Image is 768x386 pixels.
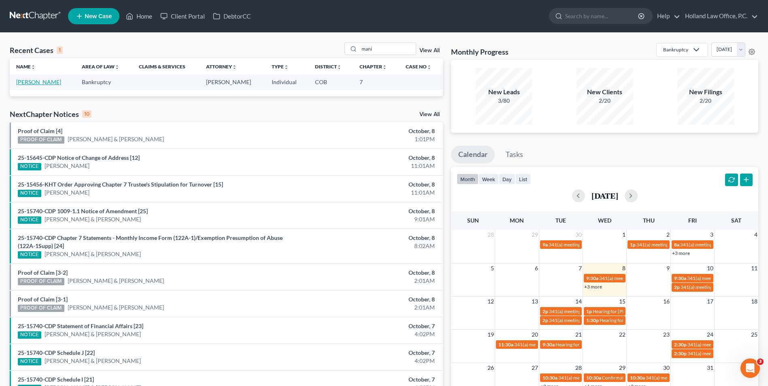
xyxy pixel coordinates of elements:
[662,297,670,306] span: 16
[586,375,601,381] span: 10:30a
[359,43,416,55] input: Search by name...
[479,174,499,185] button: week
[531,297,539,306] span: 13
[574,363,583,373] span: 28
[549,242,627,248] span: 341(a) meeting for [PERSON_NAME]
[663,46,688,53] div: Bankruptcy
[18,269,68,276] a: Proof of Claim [3-2]
[68,303,164,312] a: [PERSON_NAME] & [PERSON_NAME]
[674,284,680,290] span: 2p
[591,191,618,200] h2: [DATE]
[674,341,687,348] span: 2:30p
[672,250,690,256] a: +3 more
[687,341,766,348] span: 341(a) meeting for [PERSON_NAME]
[709,230,714,240] span: 3
[487,330,495,339] span: 19
[18,305,64,312] div: PROOF OF CLAIM
[514,341,592,348] span: 341(a) meeting for [PERSON_NAME]
[542,308,548,314] span: 2p
[18,349,95,356] a: 25-15740-CDP Schedule J [22]
[467,217,479,224] span: Sun
[206,64,237,70] a: Attorneyunfold_more
[122,9,156,23] a: Home
[18,278,64,285] div: PROOF OF CLAIM
[674,242,679,248] span: 8a
[209,9,255,23] a: DebtorCC
[301,349,435,357] div: October, 7
[706,363,714,373] span: 31
[600,317,706,323] span: Hearing for [PERSON_NAME] & [PERSON_NAME]
[621,263,626,273] span: 8
[662,363,670,373] span: 30
[406,64,432,70] a: Case Nounfold_more
[574,330,583,339] span: 21
[750,263,758,273] span: 11
[618,330,626,339] span: 22
[674,275,686,281] span: 9:30a
[272,64,289,70] a: Typeunfold_more
[630,242,636,248] span: 1p
[301,277,435,285] div: 2:01AM
[18,216,41,224] div: NOTICE
[578,263,583,273] span: 7
[643,217,655,224] span: Thu
[549,308,670,314] span: 341(a) meeting for [PERSON_NAME] & [PERSON_NAME]
[476,87,532,97] div: New Leads
[666,230,670,240] span: 2
[574,230,583,240] span: 30
[419,48,440,53] a: View All
[750,330,758,339] span: 25
[542,375,557,381] span: 10:30a
[586,317,599,323] span: 1:30p
[301,127,435,135] div: October, 8
[57,47,63,54] div: 1
[674,350,687,356] span: 2:30p
[18,358,41,365] div: NOTICE
[68,135,164,143] a: [PERSON_NAME] & [PERSON_NAME]
[602,375,695,381] span: Confirmation Hearing for [PERSON_NAME]
[337,65,342,70] i: unfold_more
[18,234,283,249] a: 25-15740-CDP Chapter 7 Statements - Monthly Income Form (122A-1)/Exemption Presumption of Abuse (...
[499,174,515,185] button: day
[706,330,714,339] span: 24
[301,303,435,312] div: 2:01AM
[677,97,734,105] div: 2/20
[451,146,495,163] a: Calendar
[301,295,435,303] div: October, 8
[542,317,548,323] span: 2p
[45,250,141,258] a: [PERSON_NAME] & [PERSON_NAME]
[18,251,41,259] div: NOTICE
[687,350,766,356] span: 341(a) meeting for [PERSON_NAME]
[45,330,141,338] a: [PERSON_NAME] & [PERSON_NAME]
[498,146,530,163] a: Tasks
[16,78,61,85] a: [PERSON_NAME]
[451,47,508,57] h3: Monthly Progress
[531,363,539,373] span: 27
[487,363,495,373] span: 26
[531,230,539,240] span: 29
[574,297,583,306] span: 14
[45,215,141,223] a: [PERSON_NAME] & [PERSON_NAME]
[706,297,714,306] span: 17
[284,65,289,70] i: unfold_more
[301,375,435,384] div: October, 7
[757,358,764,365] span: 3
[666,263,670,273] span: 9
[45,357,141,365] a: [PERSON_NAME] & [PERSON_NAME]
[18,181,223,188] a: 25-15456-KHT Order Approving Chapter 7 Trustee's Stipulation for Turnover [15]
[706,263,714,273] span: 10
[510,217,524,224] span: Mon
[301,215,435,223] div: 9:01AM
[586,308,592,314] span: 1p
[515,174,531,185] button: list
[558,375,636,381] span: 341(a) meeting for [PERSON_NAME]
[688,217,697,224] span: Fri
[498,341,513,348] span: 11:30a
[577,97,633,105] div: 2/20
[45,162,89,170] a: [PERSON_NAME]
[301,162,435,170] div: 11:01AM
[18,127,62,134] a: Proof of Claim [4]
[577,87,633,97] div: New Clients
[549,317,627,323] span: 341(a) meeting for [PERSON_NAME]
[427,65,432,70] i: unfold_more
